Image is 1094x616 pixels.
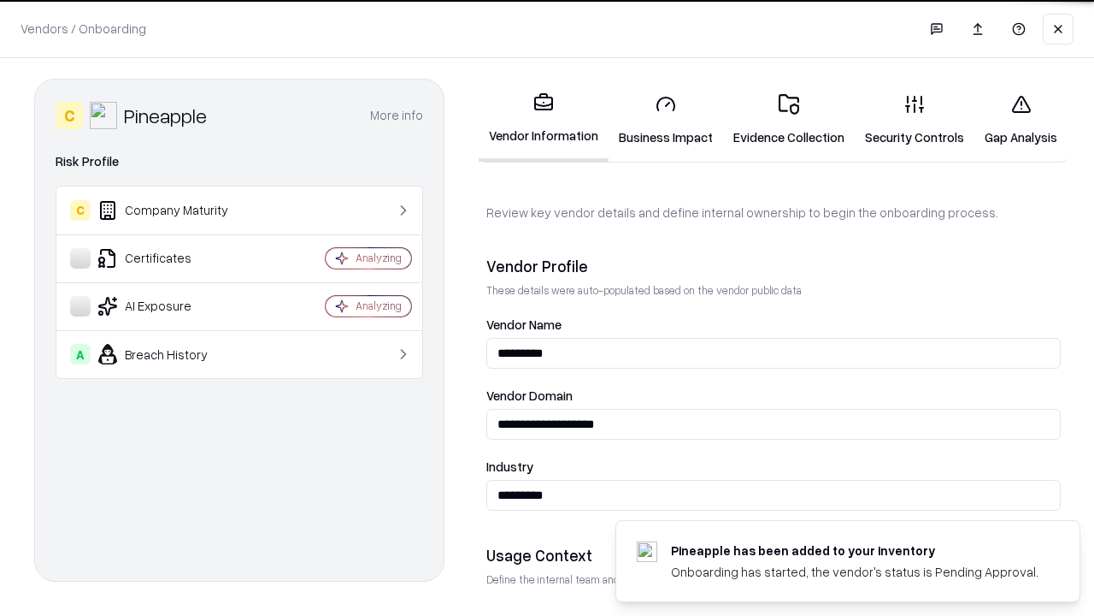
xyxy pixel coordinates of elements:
div: Analyzing [356,299,402,313]
div: Company Maturity [70,200,274,221]
a: Vendor Information [479,79,609,162]
div: Onboarding has started, the vendor's status is Pending Approval. [671,563,1038,581]
label: Vendor Domain [486,389,1061,402]
p: Review key vendor details and define internal ownership to begin the onboarding process. [486,204,1061,222]
div: Pineapple [124,102,207,129]
div: Risk Profile [56,151,423,172]
img: Pineapple [90,102,117,129]
img: pineappleenergy.com [637,542,657,562]
div: Vendor Profile [486,256,1061,276]
label: Vendor Name [486,318,1061,331]
a: Gap Analysis [974,80,1068,160]
p: Vendors / Onboarding [21,20,146,38]
a: Security Controls [855,80,974,160]
div: Pineapple has been added to your inventory [671,542,1038,560]
div: A [70,344,91,364]
div: Certificates [70,248,274,269]
a: Evidence Collection [723,80,855,160]
p: These details were auto-populated based on the vendor public data [486,283,1061,298]
p: Define the internal team and reason for using this vendor. This helps assess business relevance a... [486,572,1061,587]
div: Usage Context [486,545,1061,566]
label: Industry [486,460,1061,473]
button: More info [370,100,423,131]
a: Business Impact [609,80,723,160]
div: C [70,200,91,221]
div: Analyzing [356,251,402,265]
div: AI Exposure [70,296,274,317]
div: Breach History [70,344,274,364]
div: C [56,102,83,129]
